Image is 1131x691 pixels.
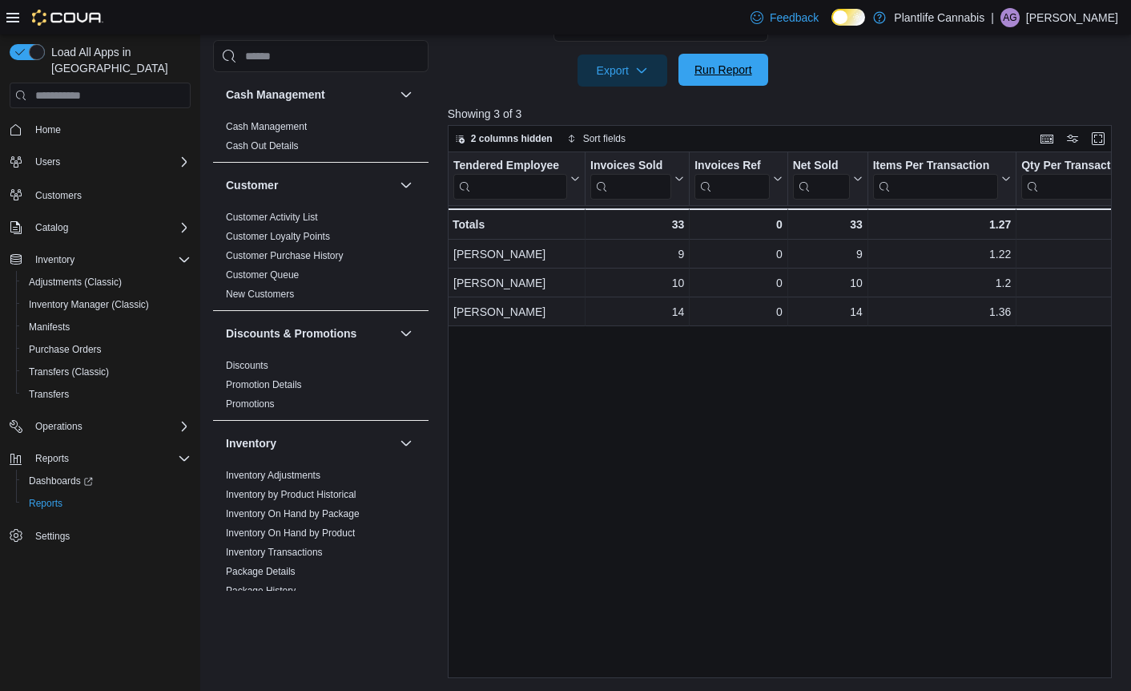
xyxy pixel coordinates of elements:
[792,159,849,200] div: Net Sold
[29,186,88,205] a: Customers
[29,449,191,468] span: Reports
[894,8,984,27] p: Plantlife Cannabis
[831,9,865,26] input: Dark Mode
[770,10,819,26] span: Feedback
[694,244,782,264] div: 0
[226,250,344,261] a: Customer Purchase History
[22,385,191,404] span: Transfers
[226,565,296,578] span: Package Details
[3,249,197,271] button: Inventory
[226,379,302,390] a: Promotion Details
[226,87,393,103] button: Cash Management
[22,295,155,314] a: Inventory Manager (Classic)
[226,435,393,451] button: Inventory
[226,398,275,410] span: Promotions
[45,44,191,76] span: Load All Apps in [GEOGRAPHIC_DATA]
[226,360,268,371] a: Discounts
[873,302,1012,321] div: 1.36
[22,471,99,491] a: Dashboards
[16,383,197,406] button: Transfers
[694,159,769,200] div: Invoices Ref
[3,447,197,470] button: Reports
[22,494,191,513] span: Reports
[16,271,197,293] button: Adjustments (Classic)
[590,273,684,293] div: 10
[1089,129,1108,148] button: Enter fullscreen
[578,55,667,87] button: Export
[29,475,93,487] span: Dashboards
[872,159,998,174] div: Items Per Transaction
[22,340,191,359] span: Purchase Orders
[22,362,115,382] a: Transfers (Classic)
[453,159,567,200] div: Tendered Employee
[1000,8,1020,27] div: Ashley Godkin
[226,584,296,597] span: Package History
[226,435,276,451] h3: Inventory
[226,120,307,133] span: Cash Management
[453,159,567,174] div: Tendered Employee
[226,139,299,152] span: Cash Out Details
[590,159,671,200] div: Invoices Sold
[1003,8,1016,27] span: AG
[226,288,294,301] span: New Customers
[29,152,191,172] span: Users
[694,159,769,174] div: Invoices Ref
[16,293,197,316] button: Inventory Manager (Classic)
[449,129,559,148] button: 2 columns hidden
[29,417,89,436] button: Operations
[226,527,355,539] a: Inventory On Hand by Product
[29,321,70,333] span: Manifests
[226,212,318,223] a: Customer Activity List
[16,492,197,515] button: Reports
[29,527,76,546] a: Settings
[793,273,863,293] div: 10
[226,469,320,482] span: Inventory Adjustments
[22,295,191,314] span: Inventory Manager (Classic)
[590,244,684,264] div: 9
[793,244,863,264] div: 9
[587,55,658,87] span: Export
[29,417,191,436] span: Operations
[22,273,191,292] span: Adjustments (Classic)
[694,215,782,234] div: 0
[396,176,416,195] button: Customer
[872,159,998,200] div: Items Per Transaction
[3,118,197,141] button: Home
[213,117,429,162] div: Cash Management
[226,177,278,193] h3: Customer
[29,526,191,546] span: Settings
[29,184,191,204] span: Customers
[396,324,416,343] button: Discounts & Promotions
[590,215,684,234] div: 33
[694,273,782,293] div: 0
[35,253,74,266] span: Inventory
[1026,8,1118,27] p: [PERSON_NAME]
[226,231,330,242] a: Customer Loyalty Points
[213,466,429,684] div: Inventory
[226,547,323,558] a: Inventory Transactions
[226,470,320,481] a: Inventory Adjustments
[226,325,356,341] h3: Discounts & Promotions
[694,302,782,321] div: 0
[226,325,393,341] button: Discounts & Promotions
[226,527,355,539] span: Inventory On Hand by Product
[35,123,61,136] span: Home
[991,8,994,27] p: |
[22,317,191,337] span: Manifests
[29,119,191,139] span: Home
[29,152,66,172] button: Users
[29,218,74,237] button: Catalog
[226,211,318,224] span: Customer Activity List
[35,221,68,234] span: Catalog
[16,338,197,361] button: Purchase Orders
[22,317,76,337] a: Manifests
[590,302,684,321] div: 14
[226,87,325,103] h3: Cash Management
[226,230,330,243] span: Customer Loyalty Points
[226,566,296,577] a: Package Details
[22,362,191,382] span: Transfers (Classic)
[678,54,768,86] button: Run Report
[16,361,197,383] button: Transfers (Classic)
[226,378,302,391] span: Promotion Details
